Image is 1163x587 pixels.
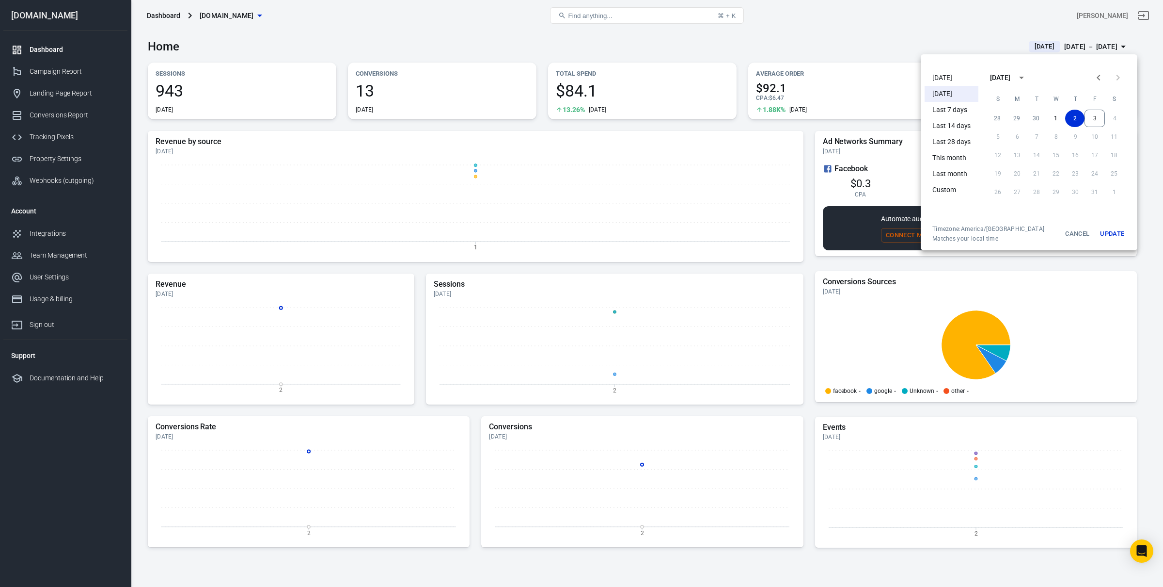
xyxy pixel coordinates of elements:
li: This month [925,150,978,166]
button: 3 [1084,110,1105,127]
span: Friday [1086,89,1103,109]
button: 29 [1007,110,1026,127]
li: Custom [925,182,978,198]
button: 30 [1026,110,1046,127]
span: Thursday [1067,89,1084,109]
div: Open Intercom Messenger [1130,539,1153,563]
button: Cancel [1062,225,1093,243]
span: Saturday [1105,89,1123,109]
li: Last 14 days [925,118,978,134]
button: 1 [1046,110,1065,127]
button: calendar view is open, switch to year view [1013,69,1030,86]
li: Last 28 days [925,134,978,150]
span: Monday [1008,89,1026,109]
button: 2 [1065,110,1084,127]
li: Last month [925,166,978,182]
button: 28 [988,110,1007,127]
button: Update [1097,225,1128,243]
span: Tuesday [1028,89,1045,109]
li: [DATE] [925,86,978,102]
div: [DATE] [990,73,1010,83]
div: Timezone: America/[GEOGRAPHIC_DATA] [932,225,1044,233]
button: Previous month [1089,68,1108,87]
span: Sunday [989,89,1006,109]
span: Matches your local time [932,235,1044,243]
span: Wednesday [1047,89,1065,109]
li: Last 7 days [925,102,978,118]
li: [DATE] [925,70,978,86]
